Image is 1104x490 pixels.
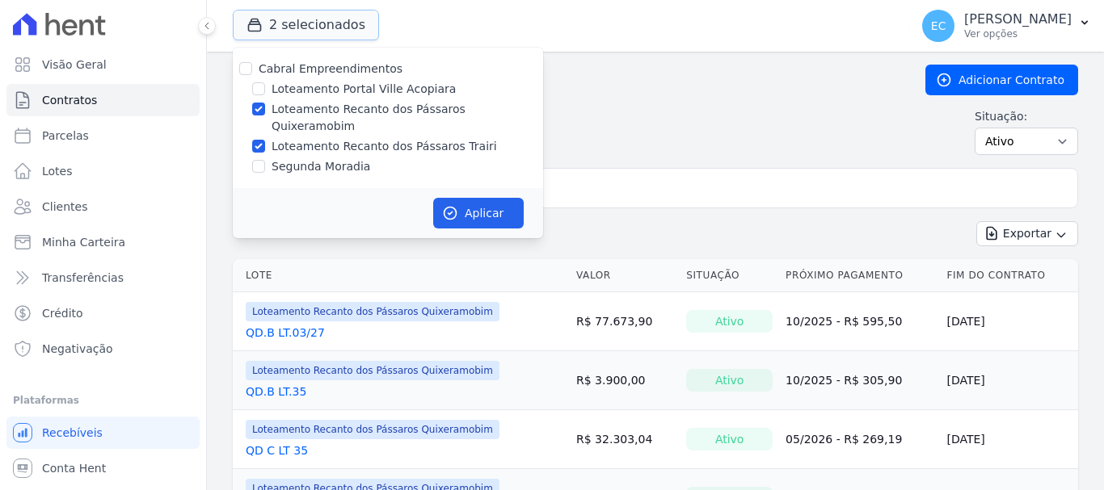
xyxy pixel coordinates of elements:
div: Ativo [686,369,773,392]
a: 10/2025 - R$ 595,50 [786,315,902,328]
a: Visão Geral [6,48,200,81]
a: 05/2026 - R$ 269,19 [786,433,902,446]
a: QD C LT 35 [246,442,308,459]
button: Aplicar [433,198,524,228]
span: Clientes [42,199,87,215]
p: Ver opções [964,27,1072,40]
th: Valor [570,259,680,292]
a: Transferências [6,262,200,294]
span: Minha Carteira [42,234,125,250]
label: Segunda Moradia [272,158,370,175]
td: [DATE] [940,410,1078,469]
th: Situação [680,259,779,292]
td: [DATE] [940,292,1078,351]
span: Transferências [42,270,124,286]
span: Contratos [42,92,97,108]
a: Negativação [6,333,200,365]
a: Contratos [6,84,200,116]
a: Clientes [6,191,200,223]
label: Cabral Empreendimentos [259,62,402,75]
th: Próximo Pagamento [779,259,940,292]
label: Loteamento Portal Ville Acopiara [272,81,456,98]
button: 2 selecionados [233,10,379,40]
span: Loteamento Recanto dos Pássaros Quixeramobim [246,361,499,380]
button: Exportar [976,221,1078,246]
span: Parcelas [42,128,89,144]
th: Lote [233,259,570,292]
div: Ativo [686,310,773,333]
label: Situação: [975,108,1078,124]
td: R$ 77.673,90 [570,292,680,351]
a: Lotes [6,155,200,187]
a: Minha Carteira [6,226,200,258]
span: Loteamento Recanto dos Pássaros Quixeramobim [246,420,499,439]
a: QD.B LT.03/27 [246,325,325,341]
a: Parcelas [6,119,200,152]
label: Loteamento Recanto dos Pássaros Trairi [272,138,497,155]
th: Fim do Contrato [940,259,1078,292]
td: R$ 3.900,00 [570,351,680,410]
span: EC [931,20,946,31]
td: R$ 32.303,04 [570,410,680,469]
p: [PERSON_NAME] [964,11,1072,27]
a: Crédito [6,297,200,329]
span: Conta Hent [42,460,106,476]
td: [DATE] [940,351,1078,410]
span: Lotes [42,163,73,179]
a: Recebíveis [6,417,200,449]
a: 10/2025 - R$ 305,90 [786,374,902,387]
input: Buscar por nome do lote [259,172,1071,204]
span: Crédito [42,305,83,321]
div: Ativo [686,428,773,450]
span: Negativação [42,341,113,357]
span: Loteamento Recanto dos Pássaros Quixeramobim [246,302,499,321]
span: Recebíveis [42,425,103,441]
button: EC [PERSON_NAME] Ver opções [909,3,1104,48]
div: Plataformas [13,391,193,410]
a: Adicionar Contrato [925,65,1078,95]
span: Visão Geral [42,57,107,73]
a: Conta Hent [6,452,200,484]
label: Loteamento Recanto dos Pássaros Quixeramobim [272,101,543,135]
a: QD.B LT.35 [246,383,306,400]
h2: Contratos [233,65,900,94]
